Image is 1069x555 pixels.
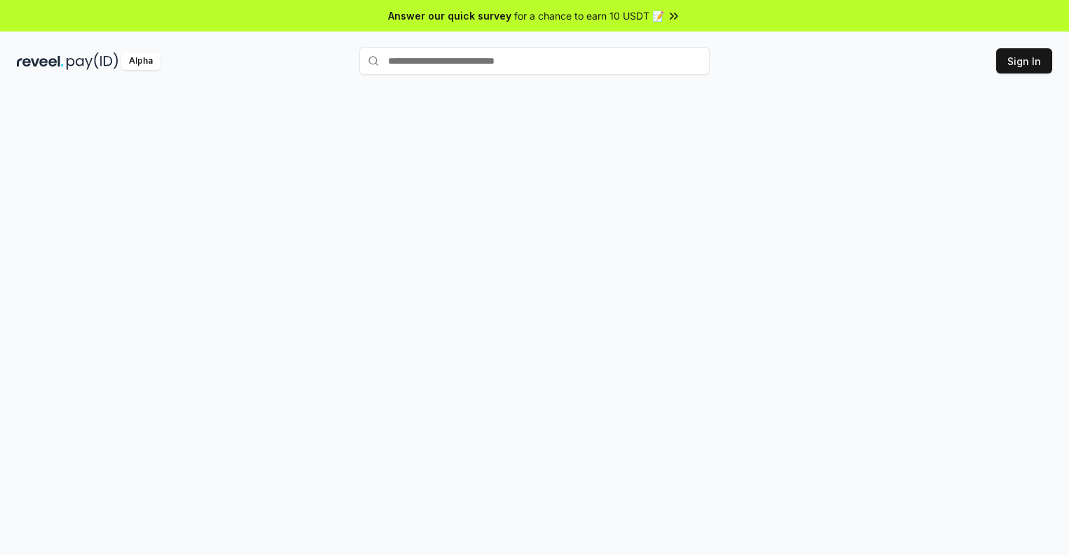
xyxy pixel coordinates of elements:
[67,52,118,70] img: pay_id
[996,48,1052,73] button: Sign In
[17,52,64,70] img: reveel_dark
[388,8,511,23] span: Answer our quick survey
[514,8,664,23] span: for a chance to earn 10 USDT 📝
[121,52,160,70] div: Alpha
